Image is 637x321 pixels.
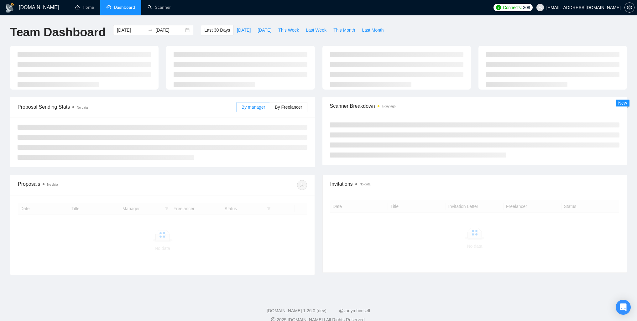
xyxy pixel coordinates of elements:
[242,105,265,110] span: By manager
[306,27,326,34] span: Last Week
[75,5,94,10] a: homeHome
[201,25,233,35] button: Last 30 Days
[333,27,355,34] span: This Month
[362,27,384,34] span: Last Month
[18,103,237,111] span: Proposal Sending Stats
[204,27,230,34] span: Last 30 Days
[339,308,370,313] a: @vadymhimself
[275,25,302,35] button: This Week
[330,102,620,110] span: Scanner Breakdown
[5,3,15,13] img: logo
[10,25,106,40] h1: Team Dashboard
[618,101,627,106] span: New
[117,27,145,34] input: Start date
[360,183,371,186] span: No data
[302,25,330,35] button: Last Week
[237,27,251,34] span: [DATE]
[330,25,358,35] button: This Month
[155,27,184,34] input: End date
[114,5,135,10] span: Dashboard
[330,180,619,188] span: Invitations
[267,308,326,313] a: [DOMAIN_NAME] 1.26.0 (dev)
[254,25,275,35] button: [DATE]
[382,105,396,108] time: a day ago
[624,5,634,10] a: setting
[523,4,530,11] span: 308
[624,3,634,13] button: setting
[148,5,171,10] a: searchScanner
[258,27,271,34] span: [DATE]
[278,27,299,34] span: This Week
[107,5,111,9] span: dashboard
[538,5,542,10] span: user
[47,183,58,186] span: No data
[275,105,302,110] span: By Freelancer
[148,28,153,33] span: to
[358,25,387,35] button: Last Month
[496,5,501,10] img: upwork-logo.png
[233,25,254,35] button: [DATE]
[77,106,88,109] span: No data
[18,180,162,190] div: Proposals
[503,4,522,11] span: Connects:
[616,300,631,315] div: Open Intercom Messenger
[148,28,153,33] span: swap-right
